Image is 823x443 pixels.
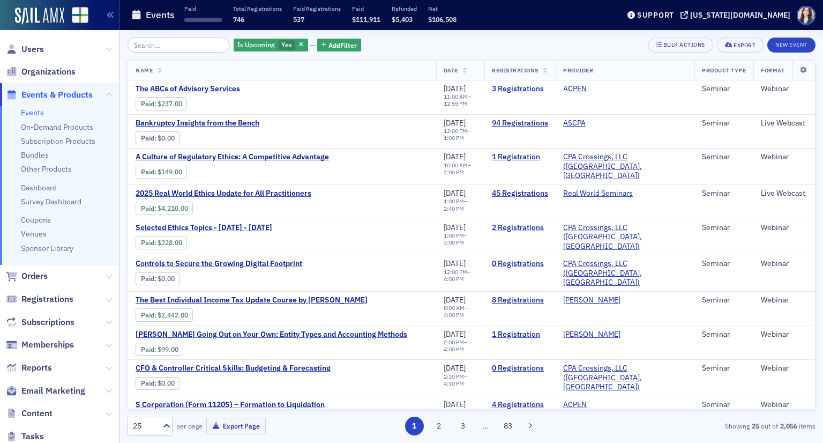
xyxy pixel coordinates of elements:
a: Paid [141,311,154,319]
a: Organizations [6,66,76,78]
div: Support [637,10,674,20]
a: Users [6,43,44,55]
span: : [141,239,158,247]
div: Paid: 1 - $14900 [136,166,187,179]
a: 94 Registrations [492,119,548,128]
span: $0.00 [158,379,175,387]
time: 11:00 AM [444,93,468,100]
div: Paid: 3 - $23700 [136,97,187,110]
div: – [444,373,477,387]
div: Webinar [761,152,807,162]
time: 8:00 AM [444,304,465,312]
a: Registrations [6,293,73,305]
div: Webinar [761,223,807,233]
span: Memberships [21,339,74,351]
div: Seminar [702,189,746,198]
span: [DATE] [444,259,466,268]
a: Survey Dashboard [21,197,81,206]
strong: 2,056 [778,421,799,431]
div: Export [734,42,755,48]
div: – [444,162,477,176]
button: [US_STATE][DOMAIN_NAME] [680,11,794,19]
a: Selected Ethics Topics - [DATE] - [DATE] [136,223,316,233]
div: – [444,93,477,107]
a: SailAMX [15,8,64,25]
a: Paid [141,204,154,212]
time: 12:00 PM [444,127,467,135]
span: $4,210.00 [158,204,188,212]
span: Provider [563,67,593,74]
time: 2:30 PM [444,373,464,380]
div: Paid: 91 - $0 [136,131,179,144]
span: CPA Crossings, LLC (Rochester, MI) [563,223,687,252]
span: [DATE] [444,363,466,373]
div: [US_STATE][DOMAIN_NAME] [690,10,790,20]
a: Real World Seminars [563,189,633,198]
a: Paid [141,345,154,353]
div: 25 [133,420,156,432]
button: 2 [429,417,448,435]
img: SailAMX [72,7,88,24]
a: Bankruptcy Insights from the Bench [136,119,316,128]
a: 0 Registrations [492,259,548,269]
a: Events [21,108,44,117]
a: Tasks [6,431,44,442]
a: 8 Registrations [492,296,548,305]
span: Subscriptions [21,316,74,328]
div: Webinar [761,330,807,339]
time: 2:00 PM [444,338,464,346]
a: S Corporation (Form 1120S) – Formation to Liquidation [136,400,325,410]
a: Reports [6,362,52,374]
span: $111,911 [352,15,380,24]
div: Seminar [702,119,746,128]
div: Live Webcast [761,119,807,128]
p: Net [428,5,457,12]
a: Venues [21,229,47,239]
div: Seminar [702,330,746,339]
span: : [141,100,158,108]
button: 3 [454,417,473,435]
span: ACPEN [563,84,631,94]
span: [DATE] [444,223,466,232]
span: ASCPA [563,119,631,128]
span: : [141,345,158,353]
div: Webinar [761,84,807,94]
span: Email Marketing [21,385,85,397]
strong: 25 [750,421,761,431]
label: per page [176,421,203,431]
time: 4:00 PM [444,345,464,353]
a: New Event [767,39,815,49]
span: [DATE] [444,152,466,161]
span: CPA Crossings, LLC (Rochester, MI) [563,364,687,392]
time: 4:30 PM [444,380,464,387]
a: Paid [141,100,154,108]
span: $2,442.00 [158,311,188,319]
span: 537 [293,15,304,24]
time: 1:00 PM [444,197,464,205]
a: Paid [141,168,154,176]
span: Product Type [702,67,746,74]
time: 2:40 PM [444,205,464,212]
a: [PERSON_NAME] Going Out on Your Own: Entity Types and Accounting Methods [136,330,407,339]
div: Webinar [761,296,807,305]
div: – [444,198,477,212]
span: Surgent's Going Out on Your Own: Entity Types and Accounting Methods [136,330,407,339]
span: CPA Crossings, LLC (Rochester, MI) [563,259,687,287]
p: Refunded [392,5,417,12]
a: Paid [141,275,154,283]
a: 1 Registration [492,152,548,162]
time: 2:00 PM [444,168,464,176]
a: Other Products [21,164,72,174]
a: [PERSON_NAME] [563,296,620,305]
div: Bulk Actions [663,42,705,48]
div: – [444,339,477,353]
span: … [478,421,493,431]
a: View Homepage [64,7,88,25]
div: Webinar [761,364,807,373]
span: Organizations [21,66,76,78]
a: Bundles [21,150,49,160]
button: 83 [499,417,518,435]
div: Paid: 1 - $9900 [136,343,183,356]
span: $99.00 [158,345,178,353]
